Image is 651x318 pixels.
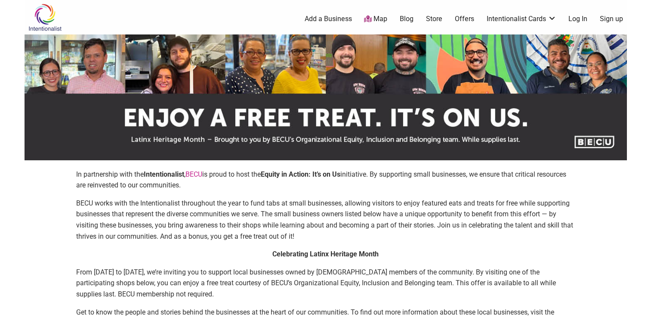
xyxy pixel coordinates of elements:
p: From [DATE] to [DATE], we’re inviting you to support local businesses owned by [DEMOGRAPHIC_DATA]... [76,267,575,300]
strong: Celebrating Latinx Heritage Month [272,250,379,258]
p: BECU works with the Intentionalist throughout the year to fund tabs at small businesses, allowing... [76,198,575,242]
a: Log In [568,14,587,24]
strong: Intentionalist [144,170,184,178]
a: Store [426,14,442,24]
a: Blog [400,14,413,24]
img: sponsor logo [25,34,627,160]
a: Offers [455,14,474,24]
p: In partnership with the , is proud to host the initiative. By supporting small businesses, we ens... [76,169,575,191]
a: Intentionalist Cards [487,14,556,24]
a: BECU [185,170,202,178]
img: Intentionalist [25,3,65,31]
strong: Equity in Action: It’s on Us [261,170,340,178]
a: Add a Business [305,14,352,24]
a: Map [364,14,387,24]
a: Sign up [600,14,623,24]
